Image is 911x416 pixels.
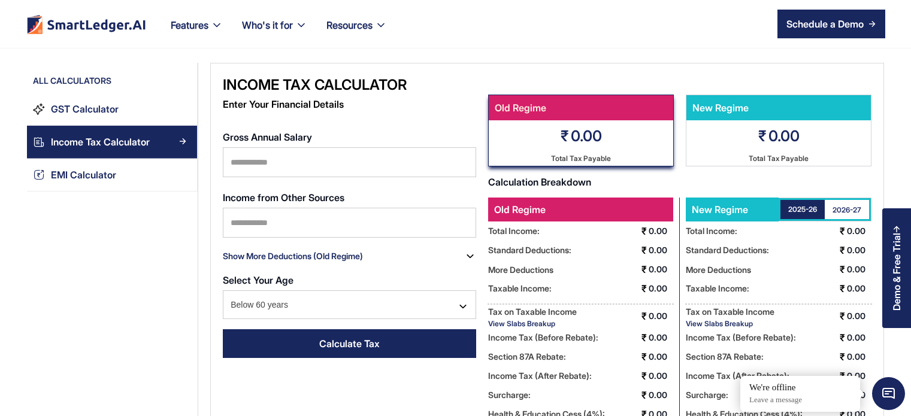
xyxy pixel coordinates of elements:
[223,247,363,266] div: Show More Deductions (Old Regime)
[758,126,767,146] div: ₹
[489,95,667,120] div: Old Regime
[179,138,186,145] img: Arrow Right Blue
[686,347,764,366] div: Section 87A Rebate:
[223,131,312,143] strong: Gross Annual Salary
[26,14,147,34] img: footer logo
[27,93,197,126] a: GST CalculatorArrow Right Blue
[788,204,817,215] div: 2025-26
[179,105,186,112] img: Arrow Right Blue
[840,241,845,260] div: ₹
[840,260,845,279] div: ₹
[641,306,647,326] div: ₹
[686,304,774,319] div: Tax on Taxable Income
[326,17,373,34] div: Resources
[686,198,779,221] div: New Regime
[171,17,208,34] div: Features
[768,126,800,146] div: 0.00
[51,134,150,150] div: Income Tax Calculator
[686,262,751,277] div: More Deductions
[649,366,673,385] div: 0.00
[641,328,647,347] div: ₹
[649,260,673,279] div: 0.00
[847,347,871,366] div: 0.00
[840,306,845,326] div: ₹
[840,328,845,347] div: ₹
[686,279,749,298] div: Taxable Income:
[686,241,769,260] div: Standard Deductions:
[488,198,673,221] div: Old Regime
[840,221,845,241] div: ₹
[223,290,476,319] div: Below 60 years
[641,385,647,405] div: ₹
[223,192,344,204] strong: Income from Other Sources
[223,274,293,286] strong: Select Your Age
[686,328,796,347] div: Income Tax (Before Rebate):
[686,366,789,385] div: Income Tax (After Rebate):
[317,17,397,48] div: Resources
[488,385,531,405] div: Surcharge:
[777,10,885,38] a: Schedule a Demo
[749,382,851,394] div: We're offline
[488,262,553,277] div: More Deductions
[488,279,552,298] div: Taxable Income:
[749,151,809,166] div: Total Tax Payable
[488,319,577,328] div: View Slabs Breakup
[649,306,673,326] div: 0.00
[649,279,673,298] div: 0.00
[868,20,876,28] img: arrow right icon
[641,241,647,260] div: ₹
[641,347,647,366] div: ₹
[641,221,647,241] div: ₹
[847,279,871,298] div: 0.00
[649,221,673,241] div: 0.00
[27,126,197,159] a: Income Tax CalculatorArrow Right Blue
[847,241,871,260] div: 0.00
[686,385,728,405] div: Surcharge:
[223,126,476,365] form: Email Form
[51,101,119,117] div: GST Calculator
[488,347,566,366] div: Section 87A Rebate:
[840,347,845,366] div: ₹
[488,328,598,347] div: Income Tax (Before Rebate):
[551,151,611,166] div: Total Tax Payable
[833,205,861,215] div: 2026-27
[319,336,380,351] div: Calculate Tax
[488,172,871,192] div: Calculation Breakdown
[488,304,577,319] div: Tax on Taxable Income
[649,347,673,366] div: 0.00
[891,233,902,311] div: Demo & Free Trial
[464,250,476,262] img: mingcute_down-line
[571,126,602,146] div: 0.00
[26,14,147,34] a: home
[649,241,673,260] div: 0.00
[641,279,647,298] div: ₹
[242,17,293,34] div: Who's it for
[649,385,673,405] div: 0.00
[488,241,571,260] div: Standard Deductions:
[27,159,197,192] a: EMI CalculatorArrow Right Blue
[847,366,871,385] div: 0.00
[686,95,865,120] div: New Regime
[27,75,197,93] div: All Calculators
[840,366,845,385] div: ₹
[641,260,647,279] div: ₹
[488,221,540,241] div: Total Income:
[232,17,317,48] div: Who's it for
[686,319,774,328] div: View Slabs Breakup
[786,17,864,31] div: Schedule a Demo
[872,377,905,410] span: Chat Widget
[223,75,476,95] div: Income Tax Calculator
[847,260,871,279] div: 0.00
[847,328,871,347] div: 0.00
[561,126,569,146] div: ₹
[686,221,737,241] div: Total Income:
[749,395,851,405] p: Leave a message
[223,95,476,114] div: Enter Your Financial Details
[488,366,592,385] div: Income Tax (After Rebate):
[223,329,476,358] a: Calculate Tax
[847,221,871,241] div: 0.00
[161,17,232,48] div: Features
[51,167,116,183] div: EMI Calculator
[179,171,186,178] img: Arrow Right Blue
